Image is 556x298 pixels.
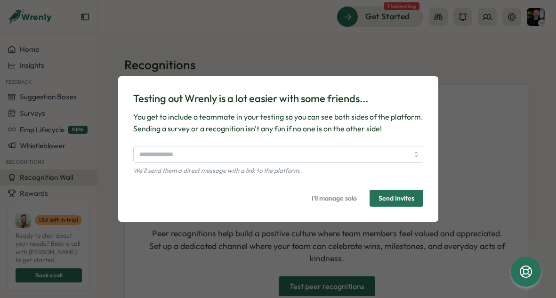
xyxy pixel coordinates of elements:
button: I'll manage solo [303,190,366,207]
button: Send Invites [370,190,423,207]
span: Send Invites [379,195,414,201]
span: I'll manage solo [312,190,357,206]
p: We'll send them a direct message with a link to the platform. [133,167,423,175]
p: You get to include a teammate in your testing so you can see both sides of the platform. Sending ... [133,111,423,135]
p: Testing out Wrenly is a lot easier with some friends... [133,91,423,106]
